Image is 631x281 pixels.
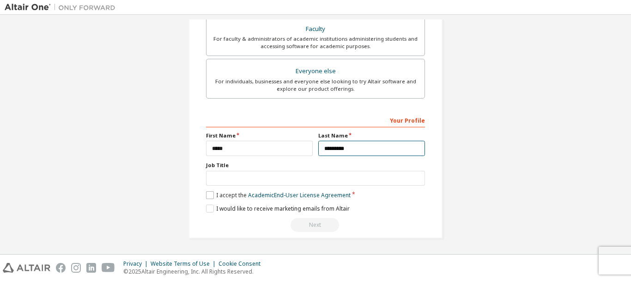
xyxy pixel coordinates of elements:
div: For faculty & administrators of academic institutions administering students and accessing softwa... [212,35,419,50]
img: altair_logo.svg [3,263,50,273]
div: Cookie Consent [218,260,266,268]
a: Academic End-User License Agreement [248,191,351,199]
div: Your Profile [206,112,425,127]
div: For individuals, businesses and everyone else looking to try Altair software and explore our prod... [212,78,419,93]
img: Altair One [5,3,120,12]
p: © 2025 Altair Engineering, Inc. All Rights Reserved. [123,268,266,275]
label: Job Title [206,162,425,169]
div: Read and acccept EULA to continue [206,218,425,232]
label: Last Name [318,132,425,139]
img: youtube.svg [102,263,115,273]
div: Privacy [123,260,151,268]
img: linkedin.svg [86,263,96,273]
div: Website Terms of Use [151,260,218,268]
label: I would like to receive marketing emails from Altair [206,205,350,212]
img: facebook.svg [56,263,66,273]
div: Faculty [212,23,419,36]
label: I accept the [206,191,351,199]
label: First Name [206,132,313,139]
div: Everyone else [212,65,419,78]
img: instagram.svg [71,263,81,273]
